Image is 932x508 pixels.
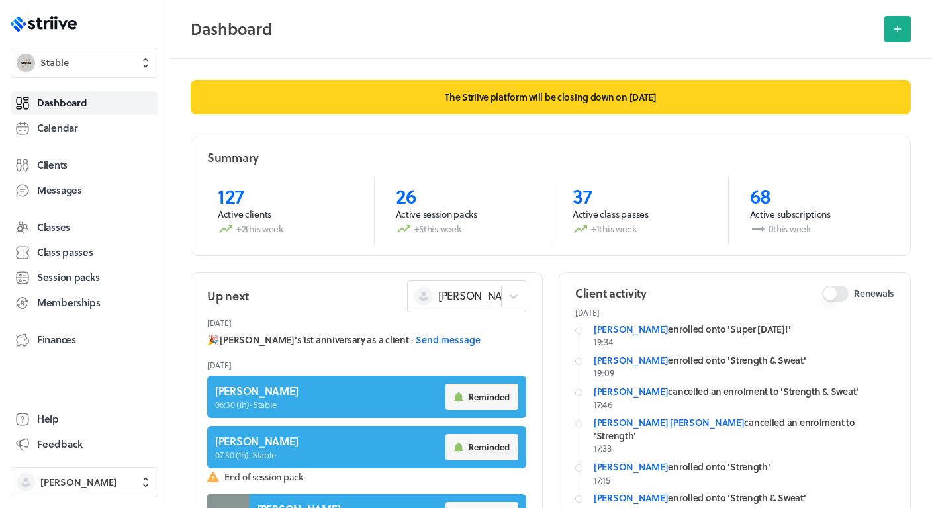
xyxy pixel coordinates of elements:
a: Dashboard [11,91,158,115]
a: 127Active clients+2this week [197,176,374,245]
a: [PERSON_NAME] [594,322,668,336]
button: Reminded [445,384,518,410]
p: +1 this week [573,221,707,237]
p: 68 [750,184,884,208]
p: Active subscriptions [750,208,884,221]
a: [PERSON_NAME] [594,460,668,474]
p: 17:46 [594,398,894,411]
span: Finances [37,333,76,347]
a: Help [11,407,158,431]
button: Send message [416,333,481,347]
span: [PERSON_NAME] [40,476,117,489]
p: The Striive platform will be closing down on [DATE] [191,80,911,114]
p: 17:15 [594,474,894,487]
a: [PERSON_NAME] [594,491,668,505]
a: Messages [11,179,158,202]
button: [PERSON_NAME] [11,467,158,497]
span: Feedback [37,437,83,451]
div: cancelled an enrolment to 'Strength & Sweat' [594,385,894,398]
span: [PERSON_NAME] [438,288,520,303]
h2: Dashboard [191,16,876,42]
img: Stable [17,54,35,72]
a: Calendar [11,116,158,140]
p: +2 this week [218,221,353,237]
span: Calendar [37,121,78,135]
iframe: gist-messenger-bubble-iframe [894,470,925,501]
button: Feedback [11,433,158,456]
a: [PERSON_NAME] [594,353,668,367]
header: [DATE] [207,312,526,333]
p: 19:34 [594,335,894,349]
div: cancelled an enrolment to 'Strength' [594,416,894,442]
button: Reminded [445,434,518,460]
h2: Client activity [575,285,647,302]
h2: Up next [207,288,249,304]
p: Active session packs [396,208,530,221]
p: [DATE] [575,307,894,317]
span: Classes [37,220,70,234]
p: 17:33 [594,442,894,455]
div: enrolled onto 'Strength' [594,460,894,474]
div: enrolled onto 'Strength & Sweat' [594,354,894,367]
span: · [411,333,413,347]
h2: Summary [207,149,259,166]
p: 26 [396,184,530,208]
p: 37 [573,184,707,208]
p: +5 this week [396,221,530,237]
span: Messages [37,183,82,197]
a: Classes [11,216,158,239]
span: Reminded [469,391,510,403]
a: Memberships [11,291,158,315]
div: enrolled onto 'Strength & Sweat' [594,491,894,505]
div: enrolled onto 'Super [DATE]!' [594,323,894,336]
a: [PERSON_NAME] [PERSON_NAME] [594,415,744,429]
a: Finances [11,328,158,352]
button: StableStable [11,48,158,78]
a: Clients [11,153,158,177]
p: 0 this week [750,221,884,237]
button: Renewals [822,286,849,302]
a: 26Active session packs+5this week [374,176,551,245]
header: [DATE] [207,355,526,376]
span: Memberships [37,296,101,310]
span: Clients [37,158,68,172]
p: 127 [218,184,353,208]
span: Session packs [37,271,99,284]
p: Active clients [218,208,353,221]
a: 68Active subscriptions0this week [728,176,906,245]
a: [PERSON_NAME] [594,384,668,398]
a: Session packs [11,266,158,290]
p: Active class passes [573,208,707,221]
a: Class passes [11,241,158,265]
span: Class passes [37,245,93,259]
span: Stable [40,56,69,69]
span: Reminded [469,441,510,453]
div: 🎉 [PERSON_NAME]'s 1st anniversary as a client [207,333,526,347]
span: Renewals [854,287,894,300]
span: End of session pack [224,470,526,484]
span: Dashboard [37,96,87,110]
span: Help [37,412,59,426]
a: 37Active class passes+1this week [551,176,728,245]
p: 19:09 [594,366,894,380]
